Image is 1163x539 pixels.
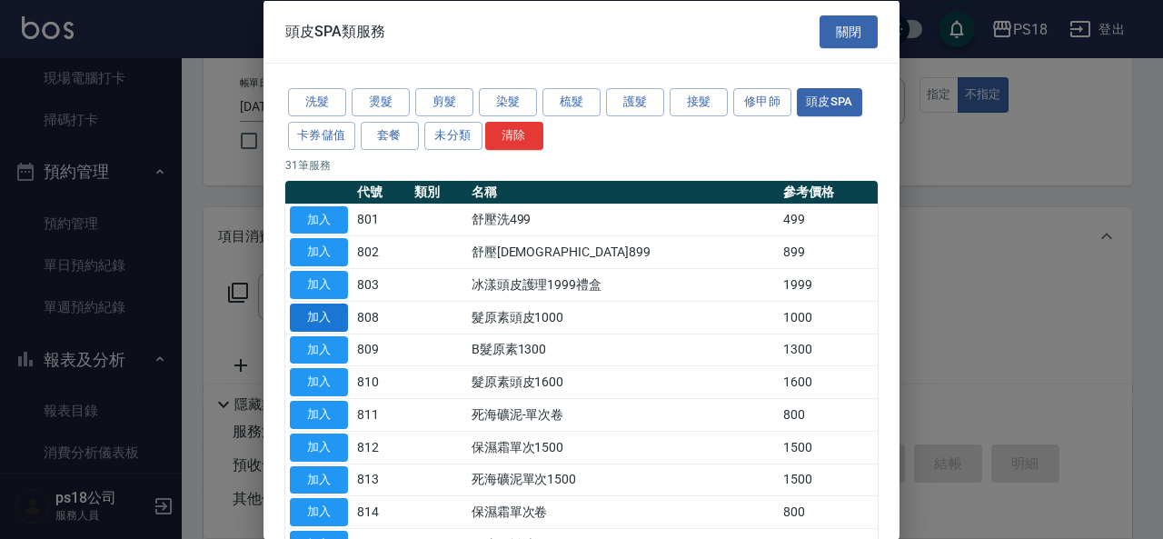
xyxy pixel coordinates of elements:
td: 死海礦泥單次1500 [467,464,779,496]
button: 加入 [290,238,348,266]
td: 死海礦泥-單次卷 [467,398,779,431]
td: 801 [353,204,410,236]
td: 冰漾頭皮護理1999禮盒 [467,268,779,301]
th: 類別 [410,180,467,204]
td: 813 [353,464,410,496]
button: 清除 [485,121,543,149]
td: 814 [353,495,410,528]
td: 1999 [779,268,878,301]
td: 802 [353,235,410,268]
button: 加入 [290,303,348,331]
td: 499 [779,204,878,236]
button: 關閉 [820,15,878,48]
td: 1600 [779,365,878,398]
td: 812 [353,431,410,464]
button: 加入 [290,335,348,364]
button: 燙髮 [352,88,410,116]
td: 髮原素頭皮1600 [467,365,779,398]
td: 保濕霜單次1500 [467,431,779,464]
p: 31 筆服務 [285,156,878,173]
button: 梳髮 [542,88,601,116]
td: 1300 [779,334,878,366]
button: 加入 [290,205,348,234]
button: 加入 [290,368,348,396]
th: 代號 [353,180,410,204]
button: 加入 [290,401,348,429]
button: 未分類 [424,121,482,149]
td: 899 [779,235,878,268]
button: 套餐 [361,121,419,149]
button: 加入 [290,465,348,494]
td: 800 [779,398,878,431]
button: 剪髮 [415,88,473,116]
td: 1500 [779,464,878,496]
td: 809 [353,334,410,366]
td: 1500 [779,431,878,464]
td: 811 [353,398,410,431]
span: 頭皮SPA類服務 [285,22,385,40]
td: 800 [779,495,878,528]
button: 頭皮SPA [797,88,862,116]
td: 舒壓洗499 [467,204,779,236]
th: 參考價格 [779,180,878,204]
button: 染髮 [479,88,537,116]
td: 1000 [779,301,878,334]
td: 810 [353,365,410,398]
td: 803 [353,268,410,301]
td: 舒壓[DEMOGRAPHIC_DATA]899 [467,235,779,268]
button: 接髮 [670,88,728,116]
button: 修甲師 [733,88,791,116]
td: 髮原素頭皮1000 [467,301,779,334]
td: 808 [353,301,410,334]
button: 護髮 [606,88,664,116]
button: 加入 [290,271,348,299]
td: B髮原素1300 [467,334,779,366]
button: 加入 [290,498,348,526]
td: 保濕霜單次卷 [467,495,779,528]
button: 卡券儲值 [288,121,355,149]
th: 名稱 [467,180,779,204]
button: 加入 [290,433,348,461]
button: 洗髮 [288,88,346,116]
